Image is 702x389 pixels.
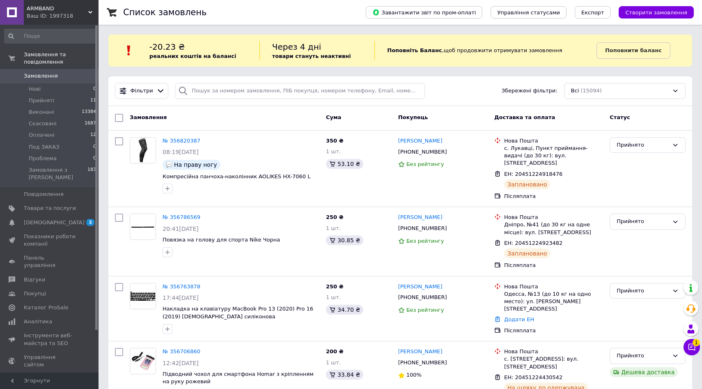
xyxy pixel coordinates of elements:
button: Чат з покупцем1 [684,339,700,355]
span: Виконані [29,108,54,116]
span: Без рейтингу [406,161,444,167]
span: Збережені фільтри: [502,87,557,95]
input: Пошук [4,29,97,44]
span: Статус [610,114,630,120]
div: Дешева доставка [610,367,678,377]
input: Пошук за номером замовлення, ПІБ покупця, номером телефону, Email, номером накладної [175,83,425,99]
b: Поповніть Баланс [387,47,442,53]
a: [PERSON_NAME] [398,137,443,145]
span: 17:44[DATE] [163,295,199,301]
span: Замовлення [130,114,167,120]
span: 08:19[DATE] [163,149,199,155]
span: Панель управління [24,254,76,269]
div: Нова Пошта [504,137,603,145]
div: Нова Пошта [504,214,603,221]
div: Післяплата [504,193,603,200]
span: 0 [93,85,96,93]
span: Показники роботи компанії [24,233,76,248]
div: Дніпро, №41 (до 30 кг на одне місце): вул. [STREET_ADDRESS] [504,221,603,236]
div: Прийнято [617,352,669,360]
span: Товари та послуги [24,205,76,212]
a: Компресійна панчоха-наколінник AOLIKES HX-7060 L [163,173,310,180]
div: Нова Пошта [504,348,603,355]
div: 34.70 ₴ [326,305,363,315]
div: , щоб продовжити отримувати замовлення [374,41,596,60]
span: Створити замовлення [625,9,687,16]
span: Інструменти веб-майстра та SEO [24,332,76,347]
span: [PHONE_NUMBER] [398,149,447,155]
div: Післяплата [504,262,603,269]
span: Cума [326,114,341,120]
a: № 356706860 [163,348,200,354]
span: 100% [406,372,422,378]
span: 12 [90,131,96,139]
span: 1 шт. [326,225,341,231]
img: Фото товару [130,283,156,309]
span: Доставка та оплата [494,114,555,120]
span: На праву ногу [174,161,217,168]
span: 200 ₴ [326,348,344,354]
div: Прийнято [617,287,669,295]
div: Заплановано [504,180,551,189]
span: 250 ₴ [326,214,344,220]
img: Фото товару [130,214,156,239]
div: 33.84 ₴ [326,370,363,380]
button: Управління статусами [491,6,567,18]
b: Поповнити баланс [605,47,662,53]
span: -20.23 ₴ [149,42,185,52]
span: Под ЗАКАЗ [29,143,60,151]
span: 20:41[DATE] [163,226,199,232]
span: Експорт [581,9,604,16]
button: Створити замовлення [619,6,694,18]
span: 3 [86,219,94,226]
a: [PERSON_NAME] [398,348,443,356]
span: Відгуки [24,276,45,283]
span: Аналітика [24,318,52,325]
span: [PHONE_NUMBER] [398,225,447,231]
b: реальних коштів на балансі [149,53,236,59]
span: 1 [693,338,700,346]
div: Прийнято [617,141,669,150]
span: Замовлення та повідомлення [24,51,99,66]
span: ЕН: 20451224918476 [504,171,562,177]
a: Підводний чохол для смартфона Homar з кріпленням на руку рожевий [163,371,314,385]
img: :speech_balloon: [166,161,172,168]
span: Повідомлення [24,191,64,198]
div: Одесса, №13 (до 10 кг на одно место): ул. [PERSON_NAME][STREET_ADDRESS] [504,290,603,313]
span: 0 [93,143,96,151]
span: Без рейтингу [406,307,444,313]
a: [PERSON_NAME] [398,283,443,291]
span: Без рейтингу [406,238,444,244]
span: Нові [29,85,41,93]
span: 0 [93,155,96,162]
span: [PHONE_NUMBER] [398,294,447,300]
div: 30.85 ₴ [326,235,363,245]
a: № 356820387 [163,138,200,144]
a: Накладка на клавіатуру MacBook Pro 13 (2020) Pro 16 (2019) [DEMOGRAPHIC_DATA] силіконова [163,306,313,320]
span: Через 4 дні [272,42,321,52]
span: 1 шт. [326,294,341,300]
img: Фото товару [130,348,156,374]
img: Фото товару [130,138,156,163]
span: (15094) [580,87,602,94]
a: Поповнити баланс [596,42,670,59]
span: Замовлення з [PERSON_NAME] [29,166,87,181]
button: Експорт [575,6,611,18]
span: 350 ₴ [326,138,344,144]
span: 12:42[DATE] [163,360,199,366]
span: ЕН: 20451224923482 [504,240,562,246]
a: Фото товару [130,348,156,374]
div: Прийнято [617,217,669,226]
span: Управління сайтом [24,354,76,368]
button: Завантажити звіт по пром-оплаті [366,6,482,18]
span: ЕН: 20451224430542 [504,374,562,380]
span: Каталог ProSale [24,304,68,311]
span: Оплачені [29,131,55,139]
a: Фото товару [130,214,156,240]
span: Покупці [24,290,46,297]
div: с. Лукавці, Пункт приймання-видачі (до 30 кг): вул. [STREET_ADDRESS] [504,145,603,167]
span: 11 [90,97,96,104]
